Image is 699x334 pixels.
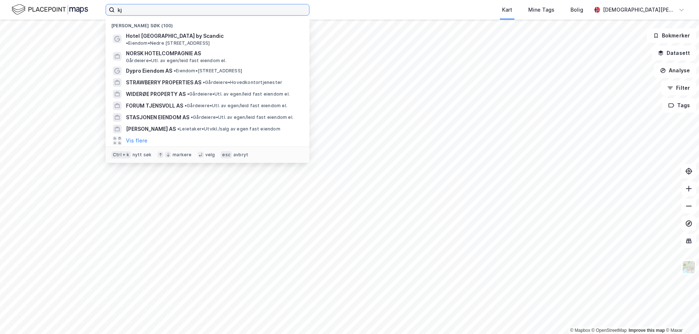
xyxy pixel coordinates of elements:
[570,328,590,333] a: Mapbox
[126,67,172,75] span: Dypro Eiendom AS
[177,126,280,132] span: Leietaker • Utvikl./salg av egen fast eiendom
[126,49,301,58] span: NORSK HOTELCOMPAGNIE AS
[106,17,309,30] div: [PERSON_NAME] søk (100)
[502,5,512,14] div: Kart
[126,40,128,46] span: •
[647,28,696,43] button: Bokmerker
[629,328,665,333] a: Improve this map
[133,152,152,158] div: nytt søk
[177,126,179,132] span: •
[187,91,189,97] span: •
[126,113,189,122] span: STASJONEN EIENDOM AS
[592,328,627,333] a: OpenStreetMap
[570,5,583,14] div: Bolig
[12,3,88,16] img: logo.f888ab2527a4732fd821a326f86c7f29.svg
[654,63,696,78] button: Analyse
[126,40,210,46] span: Eiendom • Nedre [STREET_ADDRESS]
[233,152,248,158] div: avbryt
[185,103,187,108] span: •
[203,80,282,85] span: Gårdeiere • Hovedkontortjenester
[205,152,215,158] div: velg
[185,103,287,109] span: Gårdeiere • Utl. av egen/leid fast eiendom el.
[126,136,147,145] button: Vis flere
[111,151,131,158] div: Ctrl + k
[126,90,186,98] span: WIDERØE PROPERTY AS
[126,58,226,64] span: Gårdeiere • Utl. av egen/leid fast eiendom el.
[603,5,676,14] div: [DEMOGRAPHIC_DATA][PERSON_NAME]
[187,91,290,97] span: Gårdeiere • Utl. av egen/leid fast eiendom el.
[174,68,176,73] span: •
[126,78,201,87] span: STRAWBERRY PROPERTIES AS
[191,114,293,120] span: Gårdeiere • Utl. av egen/leid fast eiendom el.
[191,114,193,120] span: •
[126,32,224,40] span: Hotel [GEOGRAPHIC_DATA] by Scandic
[663,299,699,334] iframe: Chat Widget
[528,5,554,14] div: Mine Tags
[661,81,696,95] button: Filter
[682,260,696,274] img: Z
[662,98,696,113] button: Tags
[652,46,696,60] button: Datasett
[174,68,242,74] span: Eiendom • [STREET_ADDRESS]
[126,101,183,110] span: FORUM TJENSVOLL AS
[203,80,205,85] span: •
[115,4,309,15] input: Søk på adresse, matrikkel, gårdeiere, leietakere eller personer
[126,125,176,133] span: [PERSON_NAME] AS
[173,152,191,158] div: markere
[221,151,232,158] div: esc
